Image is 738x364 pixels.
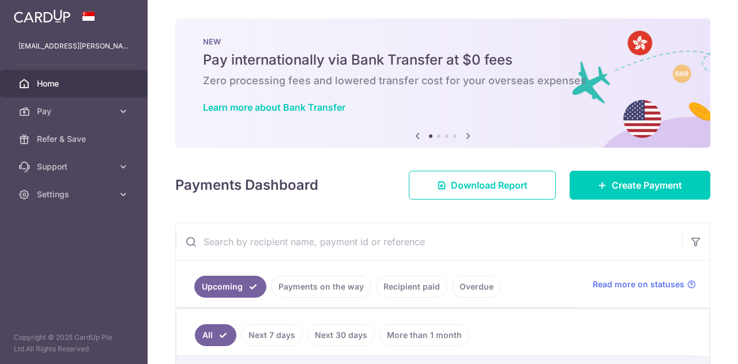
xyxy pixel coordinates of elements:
[37,189,113,200] span: Settings
[176,223,682,260] input: Search by recipient name, payment id or reference
[37,78,113,89] span: Home
[18,40,129,52] p: [EMAIL_ADDRESS][PERSON_NAME][DOMAIN_NAME]
[612,178,682,192] span: Create Payment
[37,133,113,145] span: Refer & Save
[14,9,70,23] img: CardUp
[203,102,345,113] a: Learn more about Bank Transfer
[241,324,303,346] a: Next 7 days
[203,74,683,88] h6: Zero processing fees and lowered transfer cost for your overseas expenses
[37,161,113,172] span: Support
[175,18,710,148] img: Bank transfer banner
[194,276,266,298] a: Upcoming
[409,171,556,200] a: Download Report
[175,175,318,196] h4: Payments Dashboard
[203,51,683,69] h5: Pay internationally via Bank Transfer at $0 fees
[570,171,710,200] a: Create Payment
[593,279,696,290] a: Read more on statuses
[203,37,683,46] p: NEW
[452,276,501,298] a: Overdue
[195,324,236,346] a: All
[451,178,528,192] span: Download Report
[271,276,371,298] a: Payments on the way
[376,276,447,298] a: Recipient paid
[307,324,375,346] a: Next 30 days
[379,324,469,346] a: More than 1 month
[37,106,113,117] span: Pay
[593,279,684,290] span: Read more on statuses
